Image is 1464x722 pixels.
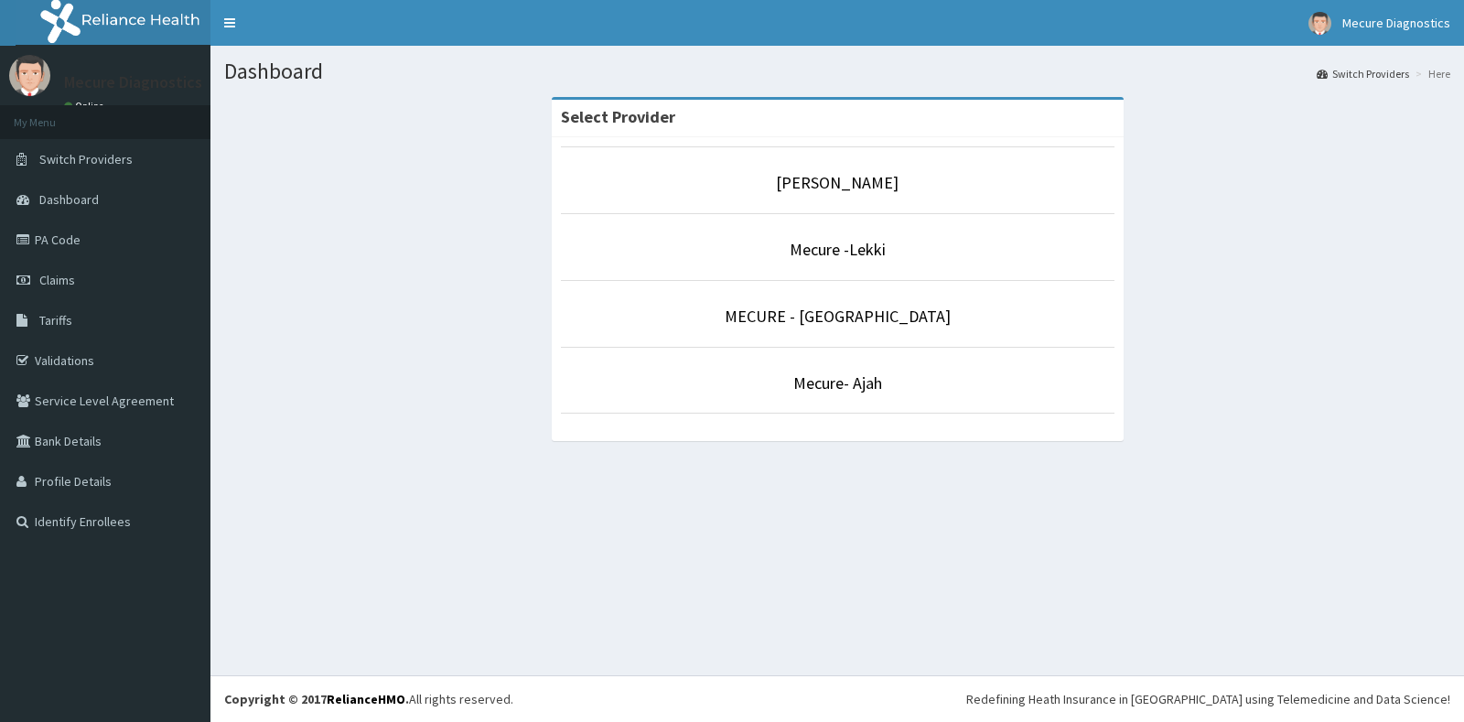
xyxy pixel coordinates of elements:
[39,272,75,288] span: Claims
[224,59,1450,83] h1: Dashboard
[776,172,899,193] a: [PERSON_NAME]
[224,691,409,707] strong: Copyright © 2017 .
[966,690,1450,708] div: Redefining Heath Insurance in [GEOGRAPHIC_DATA] using Telemedicine and Data Science!
[64,74,202,91] p: Mecure Diagnostics
[210,675,1464,722] footer: All rights reserved.
[9,55,50,96] img: User Image
[793,372,882,393] a: Mecure- Ajah
[39,312,72,329] span: Tariffs
[39,191,99,208] span: Dashboard
[327,691,405,707] a: RelianceHMO
[1411,66,1450,81] li: Here
[39,151,133,167] span: Switch Providers
[561,106,675,127] strong: Select Provider
[1317,66,1409,81] a: Switch Providers
[790,239,886,260] a: Mecure -Lekki
[64,100,108,113] a: Online
[725,306,951,327] a: MECURE - [GEOGRAPHIC_DATA]
[1342,15,1450,31] span: Mecure Diagnostics
[1308,12,1331,35] img: User Image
